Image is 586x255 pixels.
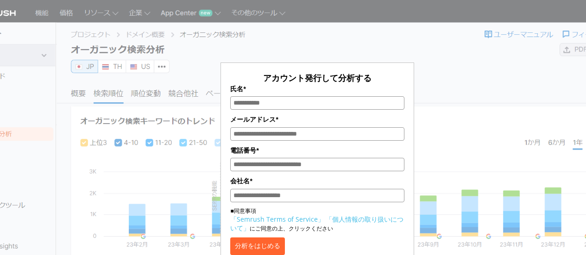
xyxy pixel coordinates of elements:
[230,114,404,124] label: メールアドレス*
[230,215,324,224] a: 「Semrush Terms of Service」
[263,72,372,83] span: アカウント発行して分析する
[230,207,404,233] p: ■同意事項 にご同意の上、クリックください
[230,215,403,232] a: 「個人情報の取り扱いについて」
[230,145,404,155] label: 電話番号*
[230,237,285,255] button: 分析をはじめる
